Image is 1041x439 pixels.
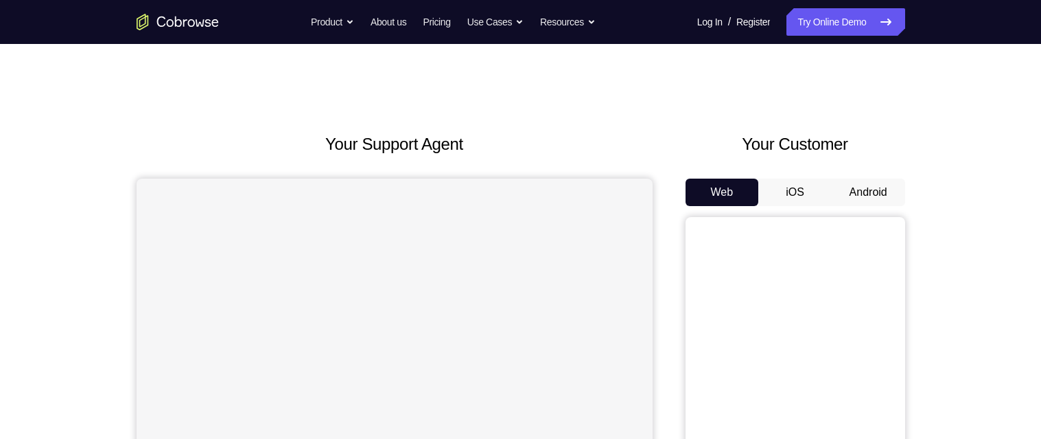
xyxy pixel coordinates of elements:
button: Android [832,179,905,206]
a: Try Online Demo [786,8,904,36]
button: Use Cases [467,8,524,36]
button: iOS [758,179,832,206]
button: Resources [540,8,596,36]
span: / [728,14,731,30]
button: Product [311,8,354,36]
h2: Your Customer [686,132,905,157]
button: Web [686,179,759,206]
a: Pricing [423,8,450,36]
a: About us [371,8,406,36]
a: Go to the home page [137,14,219,30]
h2: Your Support Agent [137,132,653,157]
a: Log In [697,8,723,36]
a: Register [736,8,770,36]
